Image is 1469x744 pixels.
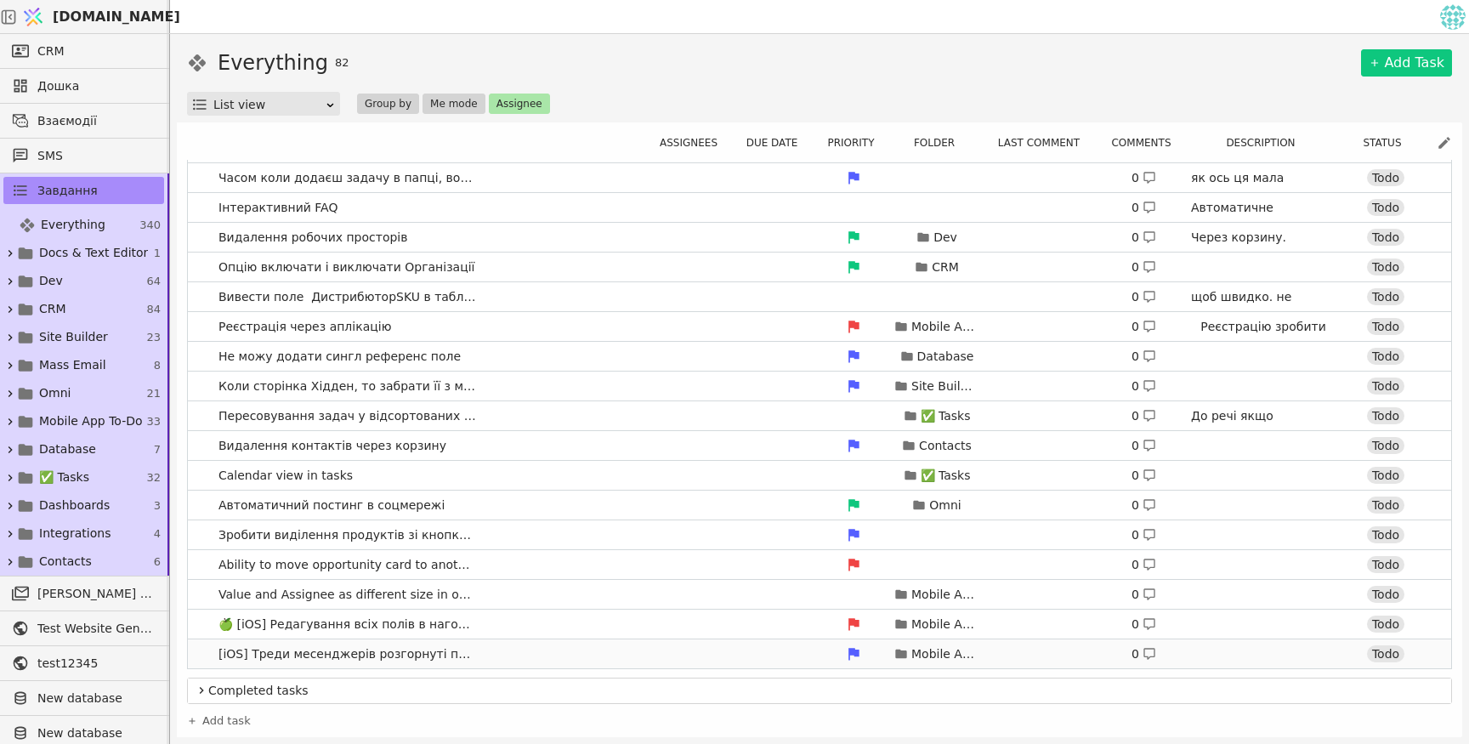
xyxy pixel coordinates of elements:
a: Add task [187,713,251,730]
button: Priority [822,133,889,153]
button: Me mode [423,94,485,114]
span: Everything [41,216,105,234]
p: Site Builder [911,378,979,395]
span: 32 [146,469,161,486]
span: Site Builder [39,328,108,346]
a: Пересовування задач у відсортованих списках✅ Tasks0 До речі якщо сортування по параметру, а він н... [188,401,1451,430]
a: Calendar view in tasks✅ Tasks0 Todo [188,461,1451,490]
span: SMS [37,147,156,165]
span: Видалення контактів через корзину [212,434,453,458]
img: 5aac599d017e95b87b19a5333d21c178 [1440,4,1466,30]
button: Comments [1106,133,1186,153]
a: 🍏 [iOS] Редагування всіх полів в нагодахMobile App To-Do0 Todo [188,610,1451,639]
span: Коли сторінка Хідден, то забрати її з мапи сайту [212,374,484,399]
a: Взаємодії [3,107,164,134]
div: 0 [1132,526,1156,544]
span: Вивести поле ДистрибюторSKU в таблицю товарів [212,285,484,310]
a: Вивести поле ДистрибюторSKU в таблицю товарів0 щоб швидко. не чекати переробки таблиціTodo [188,282,1451,311]
p: Mobile App To-Do [911,616,979,633]
a: [DOMAIN_NAME] [17,1,170,33]
img: Logo [20,1,46,33]
span: 1 [154,245,161,262]
a: Реєстрація через аплікаціюMobile App To-Do0 Реєстрацію зробитиTodo [188,312,1451,341]
span: CRM [37,43,65,60]
span: New database [37,690,156,707]
p: Через корзину. [1191,229,1336,247]
p: щоб швидко. не чекати переробки таблиці [1191,288,1336,342]
p: Mobile App To-Do [911,645,979,663]
a: Не можу додати сингл референс полеDatabase0 Todo [188,342,1451,371]
a: Дошка [3,72,164,99]
button: Description [1221,133,1310,153]
p: Dev [933,229,957,247]
div: 0 [1132,288,1156,306]
div: Todo [1367,378,1404,395]
span: Mobile App To-Do [39,412,143,430]
a: Test Website General template [3,615,164,642]
div: Todo [1367,556,1404,573]
span: Integrations [39,525,111,542]
div: 0 [1132,199,1156,217]
button: Assignees [655,133,733,153]
div: Assignees [655,133,732,153]
span: 🍏 [iOS] Редагування всіх полів в нагодах [212,612,484,637]
p: ✅ Tasks [921,407,971,425]
span: 8 [154,357,161,374]
a: Автоматичний постинг в соцмережіOmni0 Todo [188,491,1451,520]
div: List view [213,93,325,116]
p: Database [917,348,974,366]
button: Status [1358,133,1416,153]
p: Mobile App To-Do [911,318,979,336]
span: Ability to move opportunity card to another stage [212,553,484,577]
p: Автоматичне створення та оновлення розділу з частими питаннями на основі запитів, які надходять в... [1191,199,1336,324]
div: Todo [1367,348,1404,365]
div: 0 [1132,497,1156,514]
span: Value and Assignee as different size in opportunity card [212,582,484,607]
span: Dashboards [39,497,110,514]
span: Docs & Text Editor [39,244,148,262]
button: Last comment [993,133,1095,153]
span: 23 [146,329,161,346]
a: Інтерактивний FAQ0 Автоматичне створення та оновлення розділу з частими питаннями на основі запит... [188,193,1451,222]
div: Comments [1106,133,1187,153]
div: Due date [739,133,815,153]
div: Todo [1367,467,1404,484]
div: Todo [1367,616,1404,633]
a: Завдання [3,177,164,204]
span: 340 [139,217,161,234]
div: 0 [1132,407,1156,425]
div: 0 [1132,169,1156,187]
span: Contacts [39,553,92,571]
span: Database [39,440,96,458]
div: Todo [1367,258,1404,275]
span: [DOMAIN_NAME] [53,7,180,27]
div: Description [1194,133,1338,153]
div: Todo [1367,229,1404,246]
span: Calendar view in tasks [212,463,360,488]
div: Todo [1367,288,1404,305]
button: Group by [357,94,419,114]
div: 0 [1132,258,1156,276]
div: Todo [1367,407,1404,424]
span: New database [37,724,156,742]
span: Завдання [37,182,98,200]
div: Todo [1367,645,1404,662]
span: [iOS] Треди месенджерів розгорнуті по замовчуванню. [212,642,484,667]
span: Інтерактивний FAQ [212,196,344,220]
div: Todo [1367,318,1404,335]
span: Omni [39,384,71,402]
p: До речі якщо сортування по параметру, а він не визначений, то совати задачу можна було б. Наприкл... [1191,407,1336,639]
span: Автоматичний постинг в соцмережі [212,493,451,518]
div: Priority [822,133,890,153]
span: Реєстрація через аплікацію [212,315,398,339]
a: SMS [3,142,164,169]
div: Todo [1367,199,1404,216]
div: 0 [1132,616,1156,633]
span: 84 [146,301,161,318]
span: 21 [146,385,161,402]
span: 6 [154,554,161,571]
p: Contacts [919,437,972,455]
span: Дошка [37,77,156,95]
span: [PERSON_NAME] розсилки [37,585,156,603]
span: Test Website General template [37,620,156,638]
